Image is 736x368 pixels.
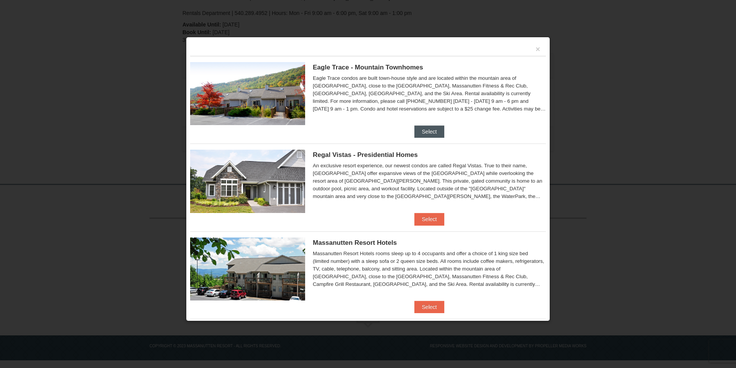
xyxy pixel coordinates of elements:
[313,64,423,71] span: Eagle Trace - Mountain Townhomes
[414,213,445,225] button: Select
[190,150,305,213] img: 19218991-1-902409a9.jpg
[313,250,546,288] div: Massanutten Resort Hotels rooms sleep up to 4 occupants and offer a choice of 1 king size bed (li...
[414,125,445,138] button: Select
[313,162,546,200] div: An exclusive resort experience, our newest condos are called Regal Vistas. True to their name, [G...
[190,62,305,125] img: 19218983-1-9b289e55.jpg
[190,238,305,300] img: 19219026-1-e3b4ac8e.jpg
[414,301,445,313] button: Select
[313,74,546,113] div: Eagle Trace condos are built town-house style and are located within the mountain area of [GEOGRA...
[313,151,418,158] span: Regal Vistas - Presidential Homes
[536,45,540,53] button: ×
[313,239,397,246] span: Massanutten Resort Hotels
